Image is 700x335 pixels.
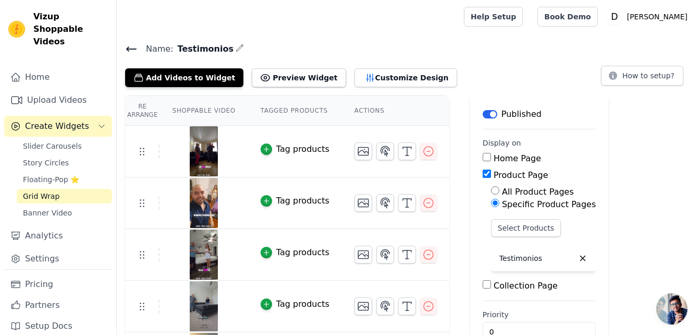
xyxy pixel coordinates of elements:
[189,178,218,228] img: vizup-images-33de.png
[4,295,112,316] a: Partners
[33,10,108,48] span: Vizup Shoppable Videos
[17,206,112,220] a: Banner Video
[606,7,692,26] button: D [PERSON_NAME]
[354,142,372,160] button: Change Thumbnail
[125,68,243,87] button: Add Videos to Widget
[483,138,521,148] legend: Display on
[248,96,342,126] th: Tagged Products
[4,225,112,246] a: Analytics
[261,195,329,207] button: Tag products
[23,174,79,185] span: Floating-Pop ⭐
[354,297,372,315] button: Change Thumbnail
[8,21,25,38] img: Vizup
[189,230,218,280] img: vizup-images-c3a5.png
[4,248,112,269] a: Settings
[601,66,683,86] button: How to setup?
[494,153,541,163] label: Home Page
[502,199,596,209] label: Specific Product Pages
[125,96,159,126] th: Re Arrange
[276,195,329,207] div: Tag products
[537,7,597,27] a: Book Demo
[138,43,174,55] span: Name:
[601,73,683,83] a: How to setup?
[623,7,692,26] p: [PERSON_NAME]
[23,158,69,168] span: Story Circles
[236,42,244,56] div: Edit Name
[23,141,82,151] span: Slider Carousels
[261,143,329,155] button: Tag products
[494,170,548,180] label: Product Page
[276,246,329,259] div: Tag products
[189,281,218,331] img: vizup-images-b9ba.png
[17,155,112,170] a: Story Circles
[491,219,561,237] button: Select Products
[656,293,687,325] a: Chat abierto
[189,126,218,176] img: vizup-images-1387.png
[342,96,449,126] th: Actions
[25,120,89,133] span: Create Widgets
[464,7,523,27] a: Help Setup
[17,172,112,187] a: Floating-Pop ⭐
[261,298,329,310] button: Tag products
[611,11,618,22] text: D
[354,68,457,87] button: Customize Design
[354,194,372,212] button: Change Thumbnail
[23,208,72,218] span: Banner Video
[252,68,346,87] button: Preview Widget
[4,90,112,111] a: Upload Videos
[574,249,592,267] button: Delete widget
[159,96,248,126] th: Shoppable Video
[483,309,596,320] label: Priority
[261,246,329,259] button: Tag products
[4,116,112,137] button: Create Widgets
[494,281,558,291] label: Collection Page
[499,253,542,264] p: Testimonios
[501,108,542,121] p: Published
[17,189,112,204] a: Grid Wrap
[276,298,329,310] div: Tag products
[4,67,112,88] a: Home
[17,139,112,153] a: Slider Carousels
[4,274,112,295] a: Pricing
[354,246,372,264] button: Change Thumbnail
[502,187,574,197] label: All Product Pages
[23,191,59,201] span: Grid Wrap
[174,43,234,55] span: Testimonios
[276,143,329,155] div: Tag products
